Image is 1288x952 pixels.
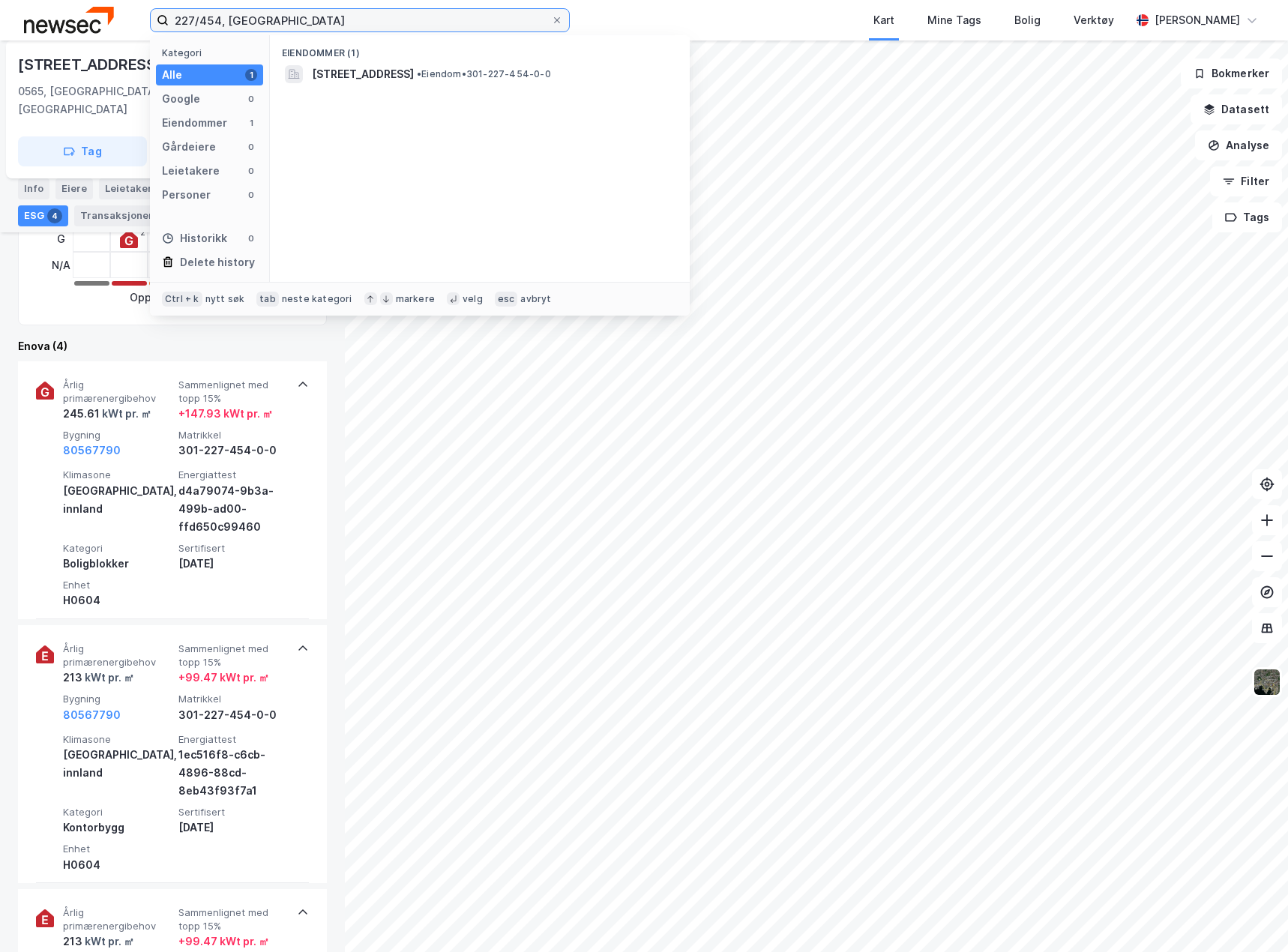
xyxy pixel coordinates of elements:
div: Kategori [162,47,263,58]
div: kWt pr. ㎡ [100,405,151,423]
div: N/A [52,252,70,278]
div: 1ec516f8-c6cb-4896-88cd-8eb43f93f7a1 [178,746,288,800]
div: 0565, [GEOGRAPHIC_DATA], [GEOGRAPHIC_DATA] [18,82,208,118]
span: Kategori [63,542,172,555]
span: Sammenlignet med topp 15% [178,379,288,405]
div: Eiendommer [162,114,227,132]
span: Energiattest [178,469,288,481]
div: Leietakere [99,178,182,199]
div: neste kategori [282,293,352,305]
img: newsec-logo.f6e21ccffca1b3a03d2d.png [24,7,114,33]
span: Årlig primærenergibehov [63,379,172,405]
button: 80567790 [63,442,121,460]
div: [DATE] [178,819,288,837]
div: 0 [245,165,257,177]
div: avbryt [520,293,551,305]
div: markere [396,293,435,305]
button: Tags [1212,202,1282,232]
span: Enhet [63,579,172,591]
div: + 99.47 kWt pr. ㎡ [178,933,269,951]
div: Boligblokker [63,555,172,573]
input: Søk på adresse, matrikkel, gårdeiere, leietakere eller personer [169,9,551,31]
div: Verktøy [1074,11,1114,29]
div: tab [256,292,279,307]
span: Enhet [63,843,172,855]
div: + 147.93 kWt pr. ㎡ [178,405,273,423]
div: kWt pr. ㎡ [82,933,134,951]
div: Bolig [1014,11,1041,29]
div: [PERSON_NAME] [1155,11,1240,29]
div: kWt pr. ㎡ [82,669,134,687]
div: 0 [245,232,257,244]
iframe: Chat Widget [1213,880,1288,952]
span: Bygning [63,429,172,442]
div: 0 [245,93,257,105]
div: Historikk [162,229,227,247]
div: 0 [245,189,257,201]
span: Årlig primærenergibehov [63,642,172,669]
div: nytt søk [205,293,245,305]
button: 80567790 [63,706,121,724]
div: ESG [18,205,68,226]
div: H0604 [63,591,172,609]
div: 1 [245,117,257,129]
span: Energiattest [178,733,288,746]
span: Matrikkel [178,693,288,705]
button: Datasett [1191,94,1282,124]
div: Mine Tags [927,11,981,29]
div: + 99.47 kWt pr. ㎡ [178,669,269,687]
span: Bygning [63,693,172,705]
span: • [417,68,421,79]
div: d4a79074-9b3a-499b-ad00-ffd650c99460 [178,482,288,536]
span: Klimasone [63,469,172,481]
div: 2 [140,228,145,237]
div: esc [495,292,518,307]
span: [STREET_ADDRESS] [312,65,414,83]
div: Kontorbygg [63,819,172,837]
div: Personer [162,186,211,204]
button: Tag [18,136,147,166]
span: Sertifisert [178,542,288,555]
div: 4 [47,208,62,223]
div: Info [18,178,49,199]
div: 213 [63,933,134,951]
span: Sertifisert [178,806,288,819]
button: Analyse [1195,130,1282,160]
div: Gårdeiere [162,138,216,156]
span: Kategori [63,806,172,819]
div: velg [463,293,483,305]
div: G [52,226,70,252]
button: Filter [1210,166,1282,196]
div: Eiere [55,178,93,199]
span: Årlig primærenergibehov [63,906,172,933]
div: [DATE] [178,555,288,573]
div: Kontrollprogram for chat [1213,880,1288,952]
div: [GEOGRAPHIC_DATA], innland [63,482,172,518]
div: Alle [162,66,182,84]
div: Delete history [180,253,255,271]
div: [STREET_ADDRESS] [18,52,165,76]
span: Sammenlignet med topp 15% [178,642,288,669]
span: Matrikkel [178,429,288,442]
img: 9k= [1253,668,1281,696]
div: 301-227-454-0-0 [178,706,288,724]
div: Transaksjoner [74,205,177,226]
div: Kart [873,11,894,29]
div: 245.61 [63,405,151,423]
span: Klimasone [63,733,172,746]
div: Ctrl + k [162,292,202,307]
span: Sammenlignet med topp 15% [178,906,288,933]
div: 301-227-454-0-0 [178,442,288,460]
button: Bokmerker [1181,58,1282,88]
div: Eiendommer (1) [270,35,690,62]
div: 1 [245,69,257,81]
div: Oppvarmingskarakter [130,289,241,307]
div: 213 [63,669,134,687]
div: Google [162,90,200,108]
div: 0 [245,141,257,153]
div: Enova (4) [18,337,327,355]
div: [GEOGRAPHIC_DATA], innland [63,746,172,782]
div: H0604 [63,856,172,874]
span: Eiendom • 301-227-454-0-0 [417,68,551,80]
div: Leietakere [162,162,220,180]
